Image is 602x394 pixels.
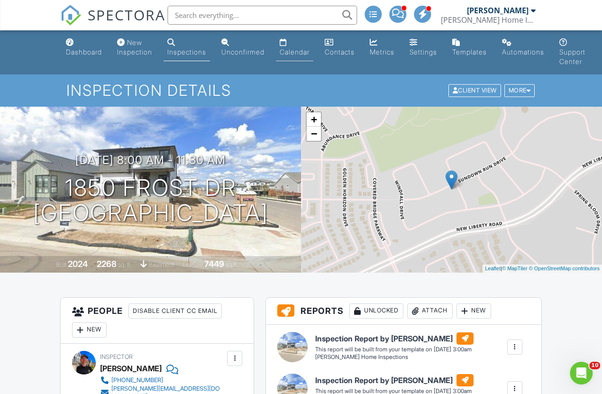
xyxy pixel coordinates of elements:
a: Automations (Advanced) [498,34,548,61]
div: Fletcher's Home Inspections, LLC [441,15,536,25]
h3: Reports [266,298,541,325]
div: 2024 [68,259,88,269]
a: New Inspection [113,34,156,61]
h6: Inspection Report by [PERSON_NAME] [315,374,474,386]
div: Contacts [325,48,355,56]
span: Lot Size [183,261,203,268]
span: Built [56,261,66,268]
div: New Inspection [117,38,152,56]
div: Settings [410,48,437,56]
a: Support Center [556,34,589,71]
a: © MapTiler [502,266,528,271]
div: Templates [452,48,487,56]
span: basement [148,261,174,268]
h1: 1850 Frost Dr [GEOGRAPHIC_DATA] [33,175,268,226]
div: Dashboard [66,48,102,56]
a: Unconfirmed [218,34,268,61]
div: 7449 [204,259,224,269]
span: sq.ft. [226,261,237,268]
a: Zoom in [307,112,321,127]
a: Templates [448,34,491,61]
div: 2268 [97,259,117,269]
input: Search everything... [167,6,357,25]
h3: People [61,298,254,344]
span: 10 [589,362,600,369]
a: SPECTORA [60,13,165,33]
div: [PERSON_NAME] Home Inspections [315,353,474,361]
div: Metrics [370,48,394,56]
div: Attach [407,303,453,319]
a: Settings [406,34,441,61]
div: Support Center [559,48,585,65]
a: Metrics [366,34,398,61]
a: [PHONE_NUMBER] [100,376,225,385]
iframe: Intercom live chat [570,362,593,385]
span: Inspector [100,353,133,360]
a: Contacts [321,34,358,61]
div: [PERSON_NAME] [467,6,529,15]
a: Client View [447,86,503,93]
div: Automations [502,48,544,56]
div: This report will be built from your template on [DATE] 3:00am [315,346,474,353]
a: Calendar [276,34,313,61]
div: Unconfirmed [221,48,265,56]
h1: Inspection Details [66,82,536,99]
span: SPECTORA [88,5,165,25]
div: Unlocked [349,303,403,319]
div: [PERSON_NAME] [100,361,162,376]
h6: Inspection Report by [PERSON_NAME] [315,332,474,345]
div: Client View [448,84,501,97]
div: [PHONE_NUMBER] [111,376,163,384]
span: sq. ft. [118,261,131,268]
a: Inspections [164,34,210,61]
img: The Best Home Inspection Software - Spectora [60,5,81,26]
div: New [72,322,107,338]
a: Dashboard [62,34,106,61]
h3: [DATE] 8:00 am - 11:30 am [75,154,226,166]
div: Calendar [280,48,310,56]
div: More [504,84,535,97]
div: New [456,303,491,319]
div: | [483,265,602,273]
a: Zoom out [307,127,321,141]
div: Disable Client CC Email [128,303,222,319]
a: © OpenStreetMap contributors [529,266,600,271]
div: Inspections [167,48,206,56]
a: Leaflet [485,266,501,271]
